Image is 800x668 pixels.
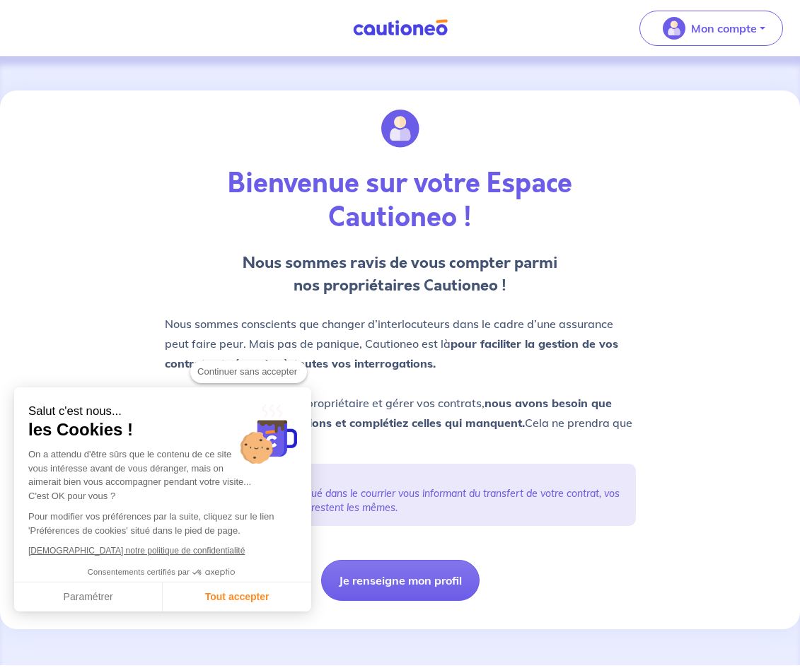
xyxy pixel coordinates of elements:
[28,419,297,440] span: les Cookies !
[663,17,685,40] img: illu_account_valid_menu.svg
[28,447,297,503] div: On a attendu d'être sûrs que le contenu de ce site vous intéresse avant de vous déranger, mais on...
[190,361,307,383] button: Continuer sans accepter
[381,110,419,148] img: illu_account.svg
[165,314,636,452] p: Nous sommes conscients que changer d’interlocuteurs dans le cadre d’une assurance peut faire peur...
[28,546,245,556] a: [DEMOGRAPHIC_DATA] notre politique de confidentialité
[88,568,190,576] span: Consentements certifiés par
[165,167,636,235] p: Bienvenue sur votre Espace Cautioneo !
[347,19,453,37] img: Cautioneo
[28,404,297,419] small: Salut c'est nous...
[691,20,757,37] p: Mon compte
[639,11,783,46] button: illu_account_valid_menu.svgMon compte
[192,551,235,594] svg: Axeptio
[163,582,311,612] button: Tout accepter
[321,560,480,601] button: Je renseigne mon profil
[81,563,245,582] button: Consentements certifiés par
[28,510,297,537] p: Pour modifier vos préférences par la suite, cliquez sur le lien 'Préférences de cookies' situé da...
[14,582,163,612] button: Paramétrer
[176,486,625,515] p: 👉🏻 Pour rappel : Comme évoqué dans le courrier vous informant du transfert de votre contrat, vos ...
[197,365,300,379] span: Continuer sans accepter
[165,252,636,297] p: Nous sommes ravis de vous compter parmi nos propriétaires Cautioneo !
